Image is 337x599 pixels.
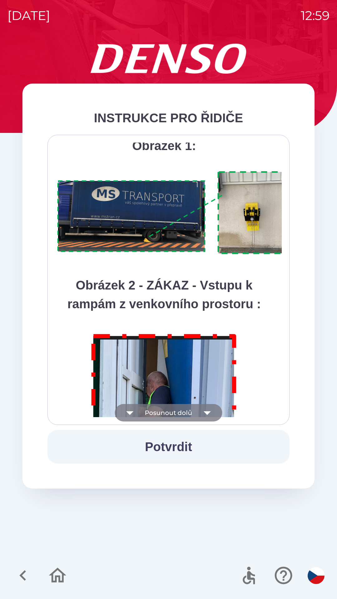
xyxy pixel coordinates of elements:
[308,567,325,584] img: cs flag
[115,404,222,421] button: Posunout dolů
[67,278,261,311] strong: Obrázek 2 - ZÁKAZ - Vstupu k rampám z venkovního prostoru :
[22,44,315,74] img: Logo
[47,430,290,464] button: Potvrdit
[132,139,196,153] strong: Obrázek 1:
[47,109,290,127] div: INSTRUKCE PRO ŘIDIČE
[84,326,244,555] img: M8MNayrTL6gAAAABJRU5ErkJggg==
[7,6,50,25] p: [DATE]
[301,6,330,25] p: 12:59
[55,168,297,258] img: A1ym8hFSA0ukAAAAAElFTkSuQmCC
